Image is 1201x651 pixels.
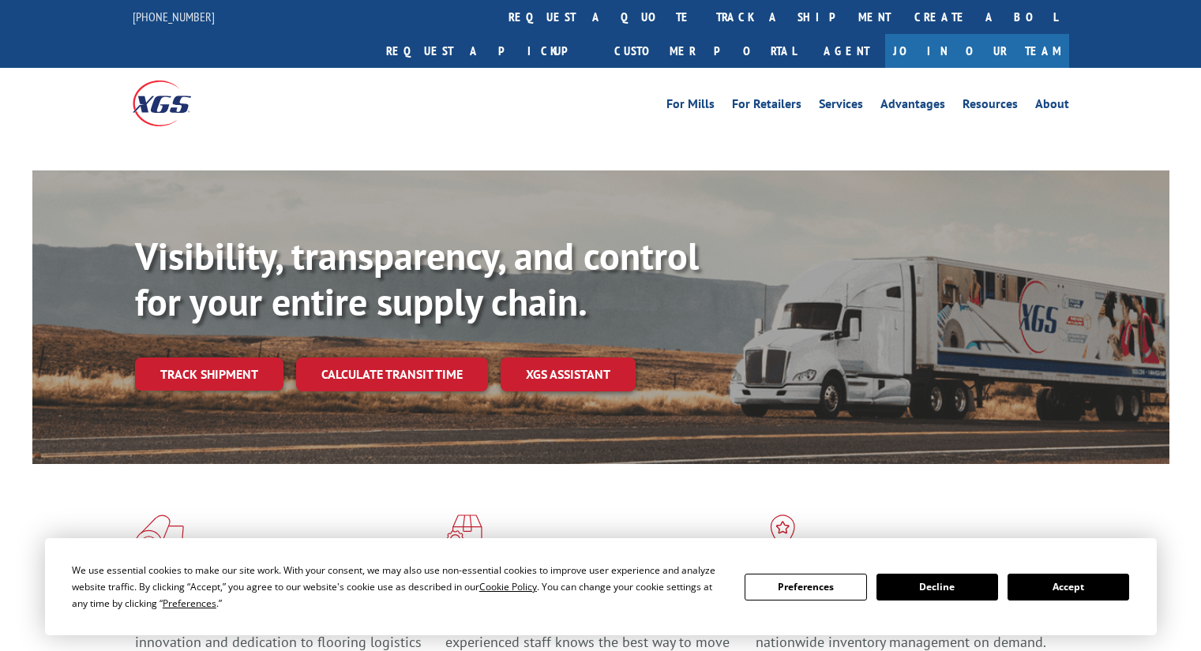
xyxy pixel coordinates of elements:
button: Accept [1008,574,1129,600]
a: For Mills [666,98,715,115]
img: xgs-icon-focused-on-flooring-red [445,514,482,556]
button: Decline [876,574,998,600]
a: [PHONE_NUMBER] [133,9,215,24]
a: XGS ASSISTANT [501,357,636,391]
a: Services [819,98,863,115]
img: xgs-icon-flagship-distribution-model-red [756,514,810,556]
a: About [1035,98,1069,115]
span: Cookie Policy [479,580,537,593]
a: Customer Portal [602,34,808,68]
a: For Retailers [732,98,801,115]
div: Cookie Consent Prompt [45,538,1157,635]
a: Join Our Team [885,34,1069,68]
a: Request a pickup [374,34,602,68]
a: Track shipment [135,357,283,391]
b: Visibility, transparency, and control for your entire supply chain. [135,231,699,326]
img: xgs-icon-total-supply-chain-intelligence-red [135,514,184,556]
a: Resources [963,98,1018,115]
a: Calculate transit time [296,357,488,391]
div: We use essential cookies to make our site work. With your consent, we may also use non-essential ... [72,562,726,612]
a: Advantages [880,98,945,115]
button: Preferences [745,574,866,600]
a: Agent [808,34,885,68]
span: Preferences [163,597,216,610]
